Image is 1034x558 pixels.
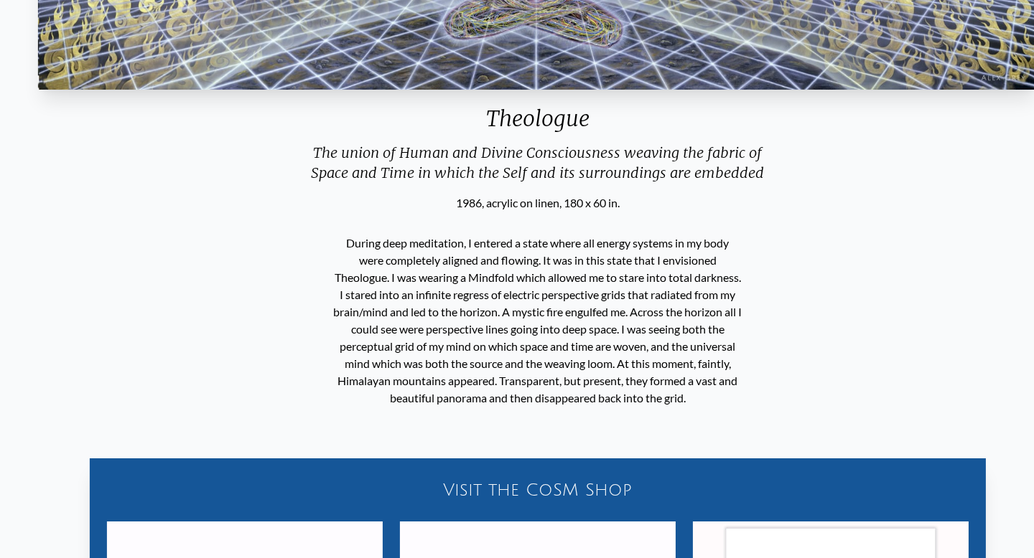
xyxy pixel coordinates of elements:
a: Visit the CoSM Shop [98,467,977,513]
p: During deep meditation, I entered a state where all energy systems in my body were completely ali... [333,229,742,412]
div: The union of Human and Divine Consciousness weaving the fabric of Space and Time in which the Sel... [216,143,860,194]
